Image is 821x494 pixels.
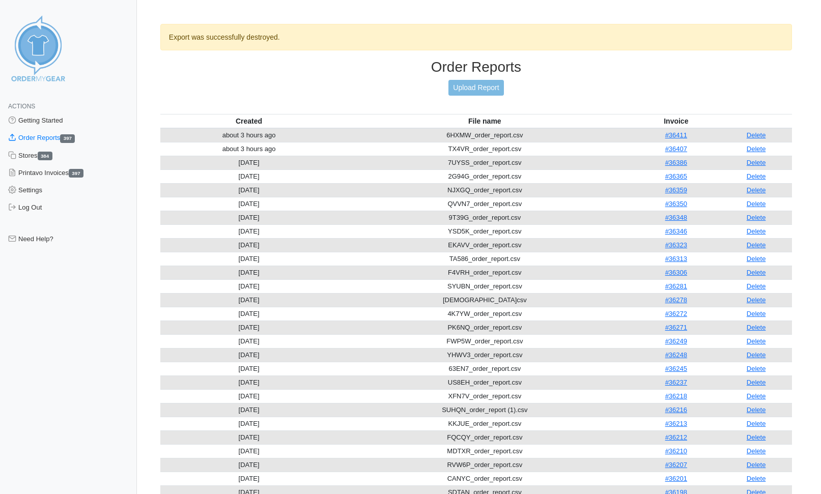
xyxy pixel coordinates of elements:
[747,324,766,331] a: Delete
[747,214,766,221] a: Delete
[665,379,687,386] a: #36237
[337,375,632,389] td: US8EH_order_report.csv
[747,406,766,414] a: Delete
[747,365,766,372] a: Delete
[665,392,687,400] a: #36218
[337,293,632,307] td: [DEMOGRAPHIC_DATA]csv
[665,433,687,441] a: #36212
[665,200,687,208] a: #36350
[337,417,632,430] td: KKJUE_order_report.csv
[337,334,632,348] td: FWP5W_order_report.csv
[160,403,337,417] td: [DATE]
[337,279,632,293] td: SYUBN_order_report.csv
[747,159,766,166] a: Delete
[337,458,632,472] td: RVW6P_order_report.csv
[337,156,632,169] td: 7UYSS_order_report.csv
[337,128,632,142] td: 6HXMW_order_report.csv
[337,307,632,321] td: 4K7YW_order_report.csv
[747,475,766,482] a: Delete
[337,430,632,444] td: FQCQY_order_report.csv
[665,172,687,180] a: #36365
[665,337,687,345] a: #36249
[160,334,337,348] td: [DATE]
[160,389,337,403] td: [DATE]
[337,238,632,252] td: EKAVV_order_report.csv
[160,430,337,444] td: [DATE]
[160,279,337,293] td: [DATE]
[747,310,766,317] a: Delete
[632,114,720,128] th: Invoice
[747,447,766,455] a: Delete
[160,59,792,76] h3: Order Reports
[747,200,766,208] a: Delete
[160,472,337,485] td: [DATE]
[665,131,687,139] a: #36411
[69,169,83,178] span: 397
[747,392,766,400] a: Delete
[38,152,52,160] span: 384
[747,227,766,235] a: Delete
[8,103,35,110] span: Actions
[337,362,632,375] td: 63EN7_order_report.csv
[747,282,766,290] a: Delete
[665,241,687,249] a: #36323
[665,324,687,331] a: #36271
[747,241,766,249] a: Delete
[665,461,687,469] a: #36207
[448,80,503,96] a: Upload Report
[337,197,632,211] td: QVVN7_order_report.csv
[160,444,337,458] td: [DATE]
[160,238,337,252] td: [DATE]
[665,406,687,414] a: #36216
[160,224,337,238] td: [DATE]
[665,159,687,166] a: #36386
[337,114,632,128] th: File name
[747,255,766,263] a: Delete
[665,365,687,372] a: #36245
[747,433,766,441] a: Delete
[747,351,766,359] a: Delete
[337,266,632,279] td: F4VRH_order_report.csv
[160,321,337,334] td: [DATE]
[747,296,766,304] a: Delete
[665,310,687,317] a: #36272
[665,475,687,482] a: #36201
[665,214,687,221] a: #36348
[665,296,687,304] a: #36278
[337,169,632,183] td: 2G94G_order_report.csv
[337,444,632,458] td: MDTXR_order_report.csv
[337,224,632,238] td: YSD5K_order_report.csv
[665,269,687,276] a: #36306
[337,348,632,362] td: YHWV3_order_report.csv
[337,183,632,197] td: NJXGQ_order_report.csv
[665,447,687,455] a: #36210
[337,211,632,224] td: 9T39G_order_report.csv
[337,142,632,156] td: TX4VR_order_report.csv
[337,252,632,266] td: TA586_order_report.csv
[60,134,75,143] span: 397
[747,420,766,427] a: Delete
[665,282,687,290] a: #36281
[747,337,766,345] a: Delete
[160,348,337,362] td: [DATE]
[337,472,632,485] td: CANYC_order_report.csv
[747,145,766,153] a: Delete
[747,269,766,276] a: Delete
[160,211,337,224] td: [DATE]
[747,461,766,469] a: Delete
[665,255,687,263] a: #36313
[747,379,766,386] a: Delete
[665,145,687,153] a: #36407
[160,266,337,279] td: [DATE]
[160,142,337,156] td: about 3 hours ago
[160,375,337,389] td: [DATE]
[747,172,766,180] a: Delete
[160,183,337,197] td: [DATE]
[160,293,337,307] td: [DATE]
[665,227,687,235] a: #36346
[665,186,687,194] a: #36359
[160,417,337,430] td: [DATE]
[337,321,632,334] td: PK6NQ_order_report.csv
[747,186,766,194] a: Delete
[160,362,337,375] td: [DATE]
